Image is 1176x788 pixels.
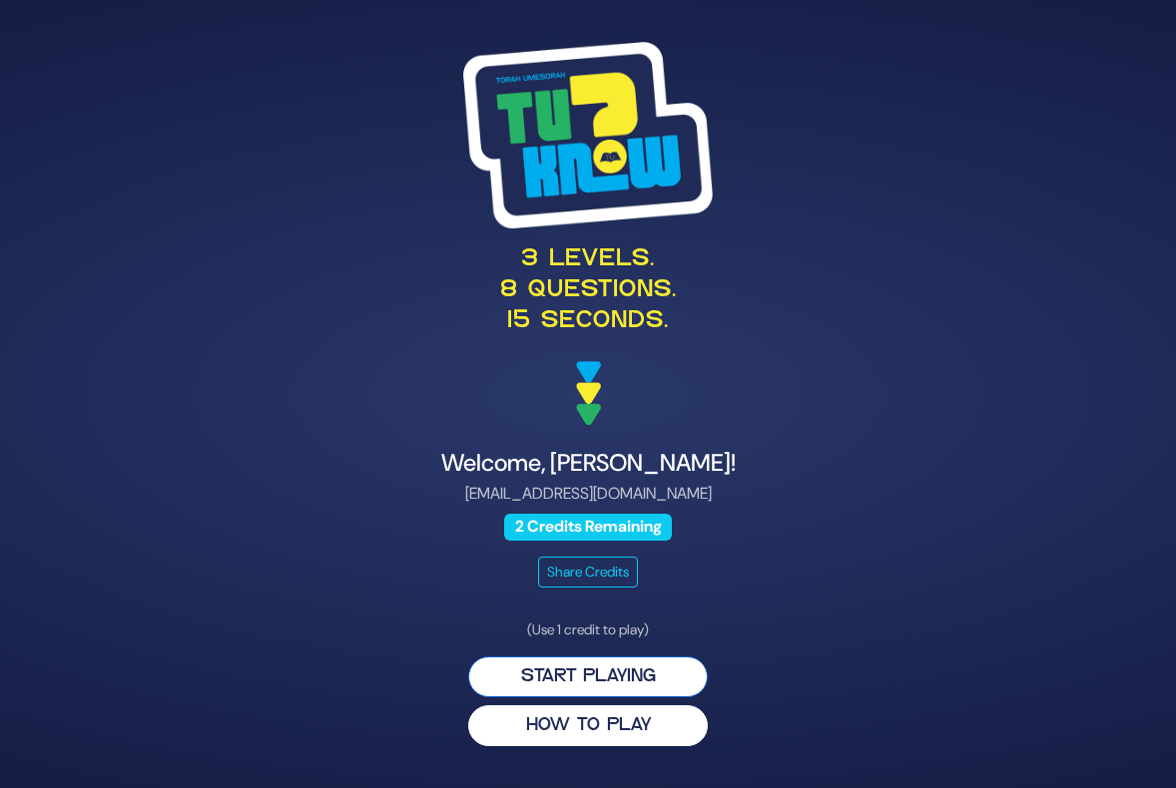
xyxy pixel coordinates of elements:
button: Start Playing [468,656,708,697]
p: [EMAIL_ADDRESS][DOMAIN_NAME] [101,482,1075,506]
img: decoration arrows [576,361,601,425]
button: HOW TO PLAY [468,705,708,746]
img: Tournament Logo [463,42,713,227]
h4: Welcome, [PERSON_NAME]! [101,449,1075,478]
p: 3 levels. 8 questions. 15 seconds. [101,244,1075,338]
p: (Use 1 credit to play) [468,619,708,640]
button: Share Credits [538,557,638,588]
span: 2 Credits Remaining [504,514,672,541]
